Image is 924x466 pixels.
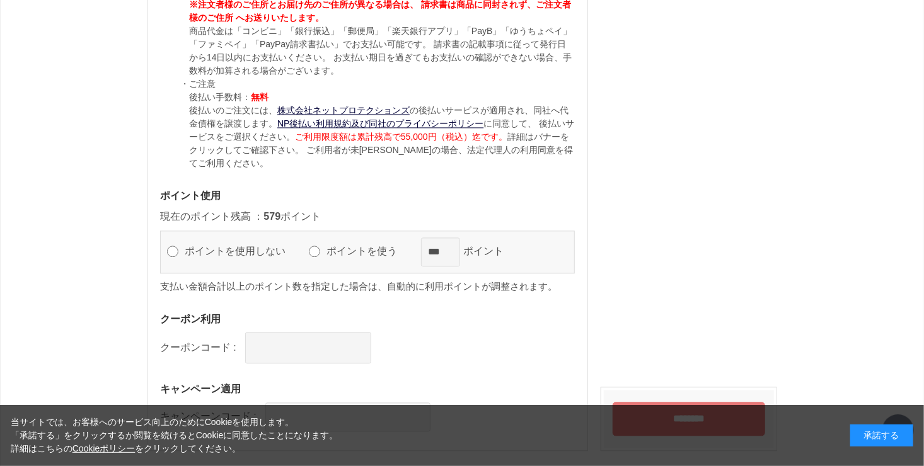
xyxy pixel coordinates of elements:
[263,211,280,222] span: 579
[277,105,410,115] a: 株式会社ネットプロテクションズ
[850,424,913,446] div: 承諾する
[160,382,575,395] h3: キャンペーン適用
[460,246,518,256] label: ポイント
[182,246,300,256] label: ポイントを使用しない
[11,416,338,455] div: 当サイトでは、お客様へのサービス向上のためにCookieを使用します。 「承諾する」をクリックするか閲覧を続けるとCookieに同意したことになります。 詳細はこちらの をクリックしてください。
[189,25,575,77] p: 商品代金は「コンビニ」「銀行振込」「郵便局」「楽天銀行アプリ」「PayB」「ゆうちょペイ」「ファミペイ」「PayPay請求書払い」でお支払い可能です。 請求書の記載事項に従って発行日から14日以...
[323,246,412,256] label: ポイントを使う
[251,92,269,102] span: 無料
[160,342,236,353] label: クーポンコード :
[72,443,136,453] a: Cookieポリシー
[160,209,575,224] p: 現在のポイント残高 ： ポイント
[295,132,507,142] span: ご利用限度額は累計残高で55,000円（税込）迄です。
[160,280,575,294] p: 支払い金額合計以上のポイント数を指定した場合は、自動的に利用ポイントが調整されます。
[277,118,483,128] a: NP後払い利用規約及び同社のプライバシーポリシー
[160,189,575,202] h3: ポイント使用
[189,91,575,170] p: 後払い手数料： 後払いのご注文には、 の後払いサービスが適用され、同社へ代金債権を譲渡します。 に同意して、 後払いサービスをご選択ください。 詳細はバナーをクリックしてご確認下さい。 ご利用者...
[160,312,575,326] h3: クーポン利用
